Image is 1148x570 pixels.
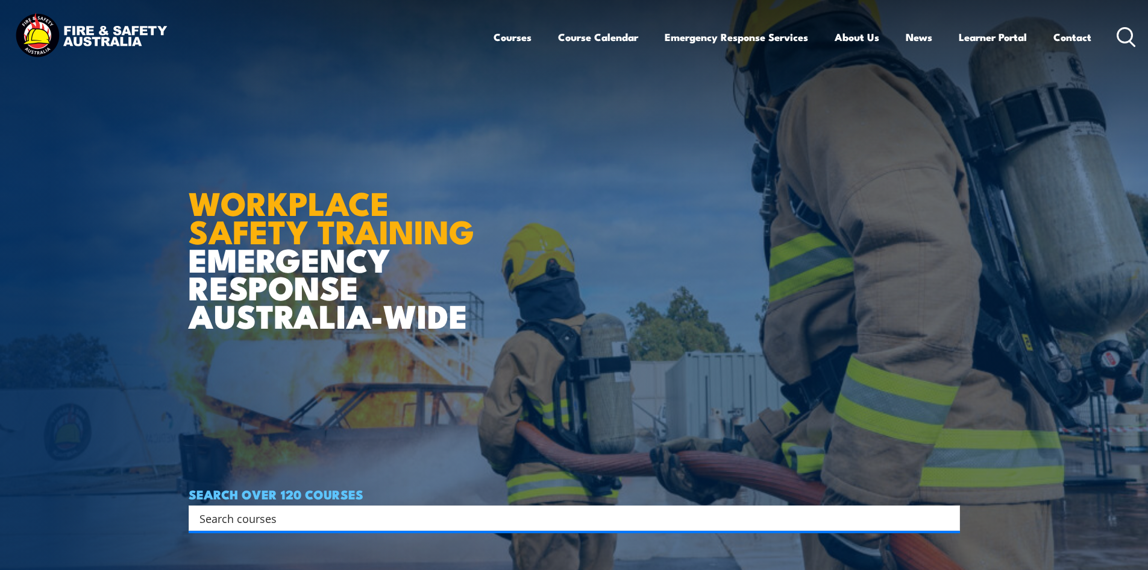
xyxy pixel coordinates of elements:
[189,487,960,501] h4: SEARCH OVER 120 COURSES
[906,21,932,53] a: News
[199,509,933,527] input: Search input
[835,21,879,53] a: About Us
[558,21,638,53] a: Course Calendar
[494,21,532,53] a: Courses
[665,21,808,53] a: Emergency Response Services
[189,177,474,255] strong: WORKPLACE SAFETY TRAINING
[1053,21,1091,53] a: Contact
[189,158,483,329] h1: EMERGENCY RESPONSE AUSTRALIA-WIDE
[959,21,1027,53] a: Learner Portal
[939,510,956,527] button: Search magnifier button
[202,510,936,527] form: Search form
